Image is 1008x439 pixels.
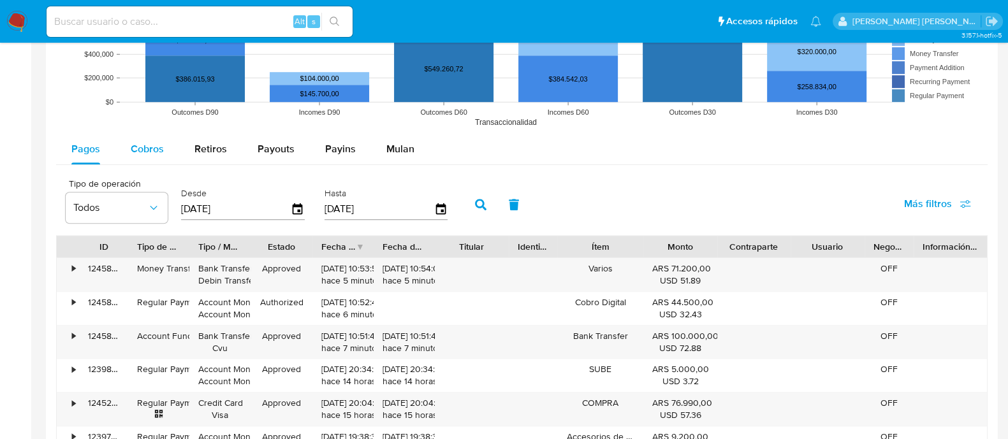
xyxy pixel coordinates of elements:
[726,15,798,28] span: Accesos rápidos
[961,30,1002,40] span: 3.157.1-hotfix-5
[321,13,347,31] button: search-icon
[985,15,998,28] a: Salir
[810,16,821,27] a: Notificaciones
[312,15,316,27] span: s
[295,15,305,27] span: Alt
[47,13,353,30] input: Buscar usuario o caso...
[852,15,981,27] p: roxana.vasquez@mercadolibre.com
